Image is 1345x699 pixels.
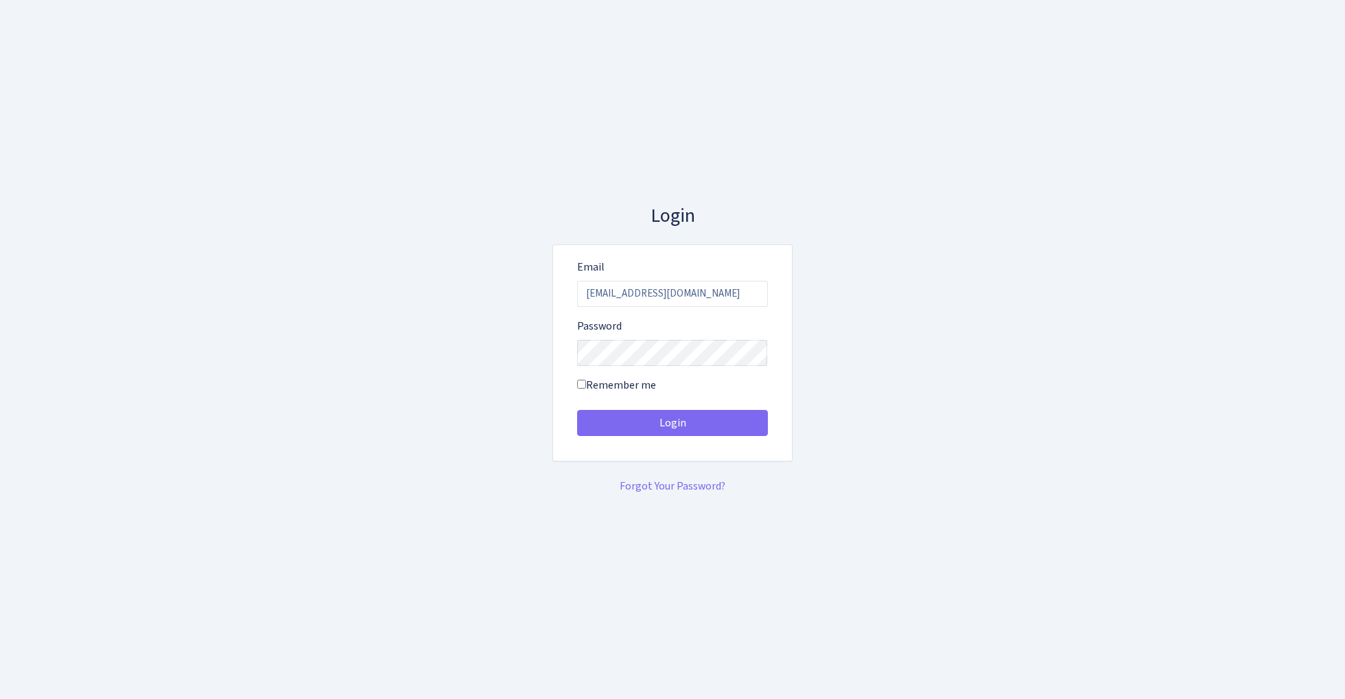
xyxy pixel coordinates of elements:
label: Email [577,259,605,275]
input: Remember me [577,380,586,389]
h3: Login [552,205,793,228]
a: Forgot Your Password? [620,479,725,494]
label: Password [577,318,622,334]
label: Remember me [577,377,656,393]
button: Login [577,410,768,436]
